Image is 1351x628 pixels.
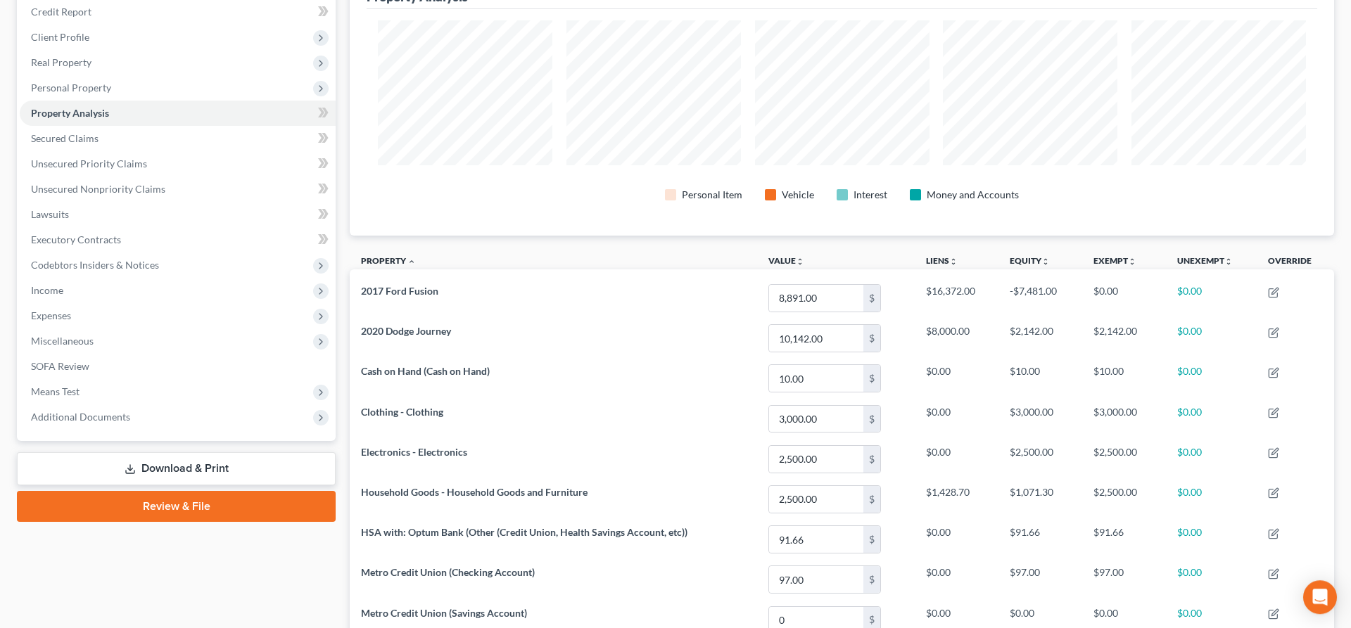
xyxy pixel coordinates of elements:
input: 0.00 [769,365,863,392]
input: 0.00 [769,325,863,352]
div: Money and Accounts [927,188,1019,202]
div: Interest [854,188,887,202]
div: $ [863,566,880,593]
input: 0.00 [769,526,863,553]
div: $ [863,365,880,392]
a: Unsecured Priority Claims [20,151,336,177]
span: 2020 Dodge Journey [361,325,451,337]
td: $0.00 [915,439,998,479]
span: Expenses [31,309,71,321]
td: $0.00 [1166,560,1257,600]
td: $0.00 [915,359,998,399]
span: Codebtors Insiders & Notices [31,259,159,271]
span: Metro Credit Union (Savings Account) [361,607,527,619]
td: $10.00 [998,359,1082,399]
td: $0.00 [1166,399,1257,439]
i: unfold_more [796,257,804,266]
td: $0.00 [915,560,998,600]
a: Exemptunfold_more [1093,255,1136,266]
a: Review & File [17,491,336,522]
span: Clothing - Clothing [361,406,443,418]
td: $0.00 [1082,278,1166,318]
a: Valueunfold_more [768,255,804,266]
input: 0.00 [769,486,863,513]
a: Unexemptunfold_more [1177,255,1233,266]
div: $ [863,325,880,352]
td: $1,071.30 [998,479,1082,519]
span: Household Goods - Household Goods and Furniture [361,486,588,498]
span: Miscellaneous [31,335,94,347]
div: $ [863,446,880,473]
th: Override [1257,247,1334,278]
i: unfold_more [1041,257,1050,266]
span: Cash on Hand (Cash on Hand) [361,365,490,377]
span: Secured Claims [31,132,99,144]
span: Metro Credit Union (Checking Account) [361,566,535,578]
span: Credit Report [31,6,91,18]
a: Unsecured Nonpriority Claims [20,177,336,202]
i: unfold_more [949,257,958,266]
td: $2,500.00 [998,439,1082,479]
a: Equityunfold_more [1010,255,1050,266]
td: $16,372.00 [915,278,998,318]
td: $97.00 [1082,560,1166,600]
td: $91.66 [998,519,1082,559]
td: $0.00 [1166,359,1257,399]
span: Lawsuits [31,208,69,220]
a: Property Analysis [20,101,336,126]
i: expand_less [407,257,416,266]
span: Client Profile [31,31,89,43]
div: $ [863,526,880,553]
td: $97.00 [998,560,1082,600]
input: 0.00 [769,446,863,473]
td: $2,142.00 [1082,319,1166,359]
span: Executory Contracts [31,233,121,245]
td: $0.00 [915,399,998,439]
div: Open Intercom Messenger [1303,580,1337,614]
span: Electronics - Electronics [361,446,467,458]
td: $10.00 [1082,359,1166,399]
span: Unsecured Nonpriority Claims [31,183,165,195]
span: Personal Property [31,82,111,94]
input: 0.00 [769,406,863,432]
div: $ [863,406,880,432]
td: $0.00 [1166,519,1257,559]
td: -$7,481.00 [998,278,1082,318]
input: 0.00 [769,566,863,593]
input: 0.00 [769,285,863,312]
i: unfold_more [1128,257,1136,266]
td: $8,000.00 [915,319,998,359]
span: Real Property [31,56,91,68]
a: Secured Claims [20,126,336,151]
a: Liensunfold_more [926,255,958,266]
span: Unsecured Priority Claims [31,158,147,169]
a: Executory Contracts [20,227,336,252]
td: $0.00 [1166,278,1257,318]
a: Property expand_less [361,255,416,266]
span: Means Test [31,385,80,397]
td: $0.00 [1166,479,1257,519]
td: $2,500.00 [1082,439,1166,479]
td: $3,000.00 [998,399,1082,439]
div: Vehicle [782,188,814,202]
span: HSA with: Optum Bank (Other (Credit Union, Health Savings Account, etc)) [361,526,687,538]
i: unfold_more [1224,257,1233,266]
td: $1,428.70 [915,479,998,519]
a: Download & Print [17,452,336,485]
span: SOFA Review [31,360,89,372]
td: $91.66 [1082,519,1166,559]
div: $ [863,486,880,513]
td: $2,142.00 [998,319,1082,359]
td: $0.00 [1166,439,1257,479]
span: Income [31,284,63,296]
div: $ [863,285,880,312]
td: $0.00 [915,519,998,559]
td: $0.00 [1166,319,1257,359]
span: Additional Documents [31,411,130,423]
td: $2,500.00 [1082,479,1166,519]
a: SOFA Review [20,354,336,379]
div: Personal Item [682,188,742,202]
a: Lawsuits [20,202,336,227]
span: 2017 Ford Fusion [361,285,438,297]
span: Property Analysis [31,107,109,119]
